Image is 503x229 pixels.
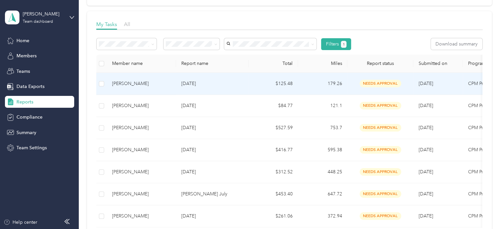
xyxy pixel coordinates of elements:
[181,146,243,154] p: [DATE]
[124,21,130,27] span: All
[360,212,401,220] span: needs approval
[419,147,433,153] span: [DATE]
[249,139,298,161] td: $416.77
[181,213,243,220] p: [DATE]
[353,61,408,66] span: Report status
[413,55,463,73] th: Submitted on
[419,103,433,108] span: [DATE]
[298,205,347,227] td: 372.94
[360,190,401,198] span: needs approval
[16,68,30,75] span: Teams
[112,80,171,87] div: [PERSON_NAME]
[298,73,347,95] td: 179.26
[360,146,401,154] span: needs approval
[298,117,347,139] td: 753.7
[249,183,298,205] td: $453.40
[16,37,29,44] span: Home
[23,20,53,24] div: Team dashboard
[181,168,243,176] p: [DATE]
[16,83,44,90] span: Data Exports
[343,42,345,47] span: 1
[360,124,401,131] span: needs approval
[341,41,346,48] button: 1
[96,21,117,27] span: My Tasks
[16,144,47,151] span: Team Settings
[303,61,342,66] div: Miles
[112,102,171,109] div: [PERSON_NAME]
[107,55,176,73] th: Member name
[181,102,243,109] p: [DATE]
[466,192,503,229] iframe: Everlance-gr Chat Button Frame
[249,117,298,139] td: $527.59
[419,125,433,130] span: [DATE]
[254,61,293,66] div: Total
[176,55,249,73] th: Report name
[360,168,401,176] span: needs approval
[16,99,33,105] span: Reports
[23,11,64,17] div: [PERSON_NAME]
[419,191,433,197] span: [DATE]
[321,38,351,50] button: Filters1
[112,146,171,154] div: [PERSON_NAME]
[431,38,482,50] button: Download summary
[360,80,401,87] span: needs approval
[298,161,347,183] td: 448.25
[360,102,401,109] span: needs approval
[16,114,43,121] span: Compliance
[16,52,37,59] span: Members
[181,190,243,198] p: [PERSON_NAME] July
[4,219,37,226] button: Help center
[419,81,433,86] span: [DATE]
[298,183,347,205] td: 647.72
[419,213,433,219] span: [DATE]
[181,124,243,131] p: [DATE]
[419,169,433,175] span: [DATE]
[298,95,347,117] td: 121.1
[16,129,36,136] span: Summary
[112,190,171,198] div: [PERSON_NAME]
[112,168,171,176] div: [PERSON_NAME]
[249,95,298,117] td: $84.77
[249,205,298,227] td: $261.06
[249,161,298,183] td: $312.52
[249,73,298,95] td: $125.48
[112,61,171,66] div: Member name
[298,139,347,161] td: 595.38
[181,80,243,87] p: [DATE]
[112,213,171,220] div: [PERSON_NAME]
[112,124,171,131] div: [PERSON_NAME]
